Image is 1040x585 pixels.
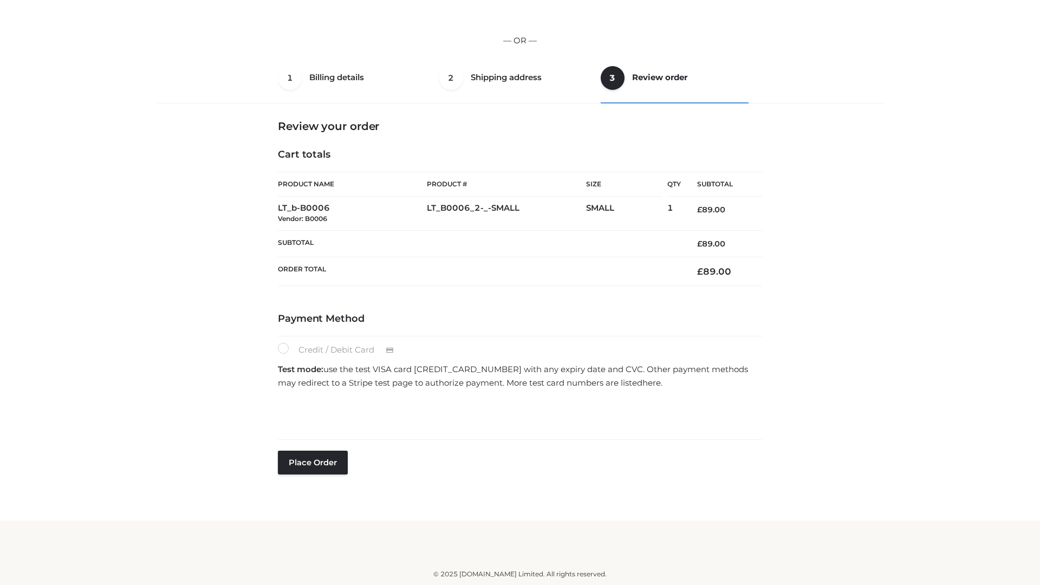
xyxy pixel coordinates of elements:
td: SMALL [586,197,667,231]
iframe: Secure payment input frame [276,393,760,433]
h3: Review your order [278,120,762,133]
bdi: 89.00 [697,266,731,277]
small: Vendor: B0006 [278,214,327,223]
p: use the test VISA card [CREDIT_CARD_NUMBER] with any expiry date and CVC. Other payment methods m... [278,362,762,390]
th: Product Name [278,172,427,197]
bdi: 89.00 [697,205,725,214]
h4: Payment Method [278,313,762,325]
span: £ [697,239,702,249]
strong: Test mode: [278,364,323,374]
th: Size [586,172,662,197]
th: Qty [667,172,681,197]
span: £ [697,266,703,277]
button: Place order [278,451,348,474]
span: £ [697,205,702,214]
a: here [642,378,661,388]
td: LT_B0006_2-_-SMALL [427,197,586,231]
th: Subtotal [681,172,762,197]
label: Credit / Debit Card [278,343,405,357]
div: © 2025 [DOMAIN_NAME] Limited. All rights reserved. [161,569,879,580]
img: Credit / Debit Card [380,344,400,357]
bdi: 89.00 [697,239,725,249]
h4: Cart totals [278,149,762,161]
th: Order Total [278,257,681,286]
th: Product # [427,172,586,197]
p: — OR — [161,34,879,48]
td: 1 [667,197,681,231]
td: LT_b-B0006 [278,197,427,231]
th: Subtotal [278,230,681,257]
